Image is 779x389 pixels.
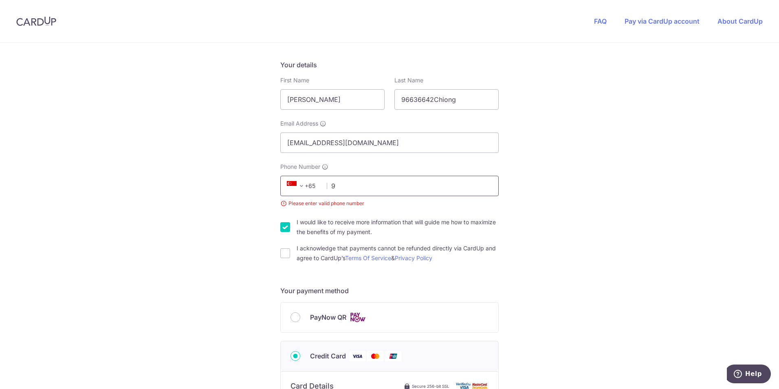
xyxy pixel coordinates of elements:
span: +65 [284,181,321,191]
h5: Your payment method [280,286,499,296]
span: Email Address [280,119,318,128]
small: Please enter valid phone number [280,199,499,208]
iframe: Opens a widget where you can find more information [727,365,771,385]
input: Last name [394,89,499,110]
input: First name [280,89,385,110]
span: PayNow QR [310,312,346,322]
label: First Name [280,76,309,84]
a: Pay via CardUp account [625,17,700,25]
img: Union Pay [385,351,401,361]
label: I would like to receive more information that will guide me how to maximize the benefits of my pa... [297,217,499,237]
input: Email address [280,133,499,153]
label: I acknowledge that payments cannot be refunded directly via CardUp and agree to CardUp’s & [297,243,499,263]
img: CardUp [16,16,56,26]
span: +65 [287,181,306,191]
span: Phone Number [280,163,320,171]
a: Privacy Policy [395,254,432,261]
a: FAQ [594,17,607,25]
label: Last Name [394,76,423,84]
a: Terms Of Service [345,254,391,261]
span: Credit Card [310,351,346,361]
img: Visa [349,351,365,361]
h5: Your details [280,60,499,70]
a: About CardUp [717,17,763,25]
div: Credit Card Visa Mastercard Union Pay [290,351,489,361]
img: Cards logo [350,312,366,323]
div: PayNow QR Cards logo [290,312,489,323]
img: Mastercard [367,351,383,361]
